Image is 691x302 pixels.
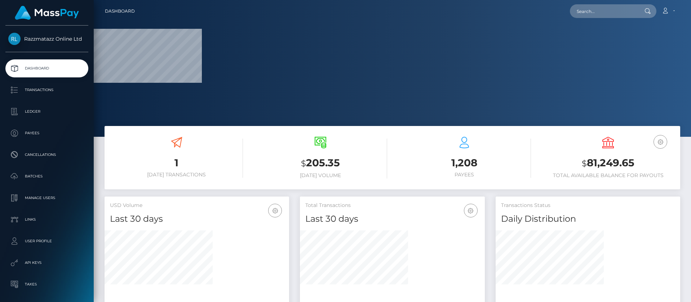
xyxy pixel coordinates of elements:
[8,279,85,290] p: Taxes
[305,213,479,225] h4: Last 30 days
[8,106,85,117] p: Ledger
[542,172,675,179] h6: Total Available Balance for Payouts
[8,214,85,225] p: Links
[5,81,88,99] a: Transactions
[542,156,675,171] h3: 81,249.65
[5,36,88,42] span: Razzmatazz Online Ltd
[301,158,306,168] small: $
[105,4,135,19] a: Dashboard
[398,172,531,178] h6: Payees
[110,213,284,225] h4: Last 30 days
[254,156,387,171] h3: 205.35
[8,236,85,247] p: User Profile
[5,146,88,164] a: Cancellations
[5,59,88,77] a: Dashboard
[582,158,587,168] small: $
[5,232,88,250] a: User Profile
[110,202,284,209] h5: USD Volume
[5,211,88,229] a: Links
[8,257,85,268] p: API Keys
[5,275,88,293] a: Taxes
[8,33,21,45] img: Razzmatazz Online Ltd
[5,124,88,142] a: Payees
[254,172,387,179] h6: [DATE] Volume
[305,202,479,209] h5: Total Transactions
[501,202,675,209] h5: Transactions Status
[8,128,85,139] p: Payees
[501,213,675,225] h4: Daily Distribution
[5,189,88,207] a: Manage Users
[570,4,638,18] input: Search...
[15,6,79,20] img: MassPay Logo
[5,103,88,121] a: Ledger
[8,193,85,203] p: Manage Users
[5,254,88,272] a: API Keys
[8,63,85,74] p: Dashboard
[110,156,243,170] h3: 1
[5,167,88,185] a: Batches
[110,172,243,178] h6: [DATE] Transactions
[8,171,85,182] p: Batches
[8,85,85,95] p: Transactions
[8,149,85,160] p: Cancellations
[398,156,531,170] h3: 1,208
